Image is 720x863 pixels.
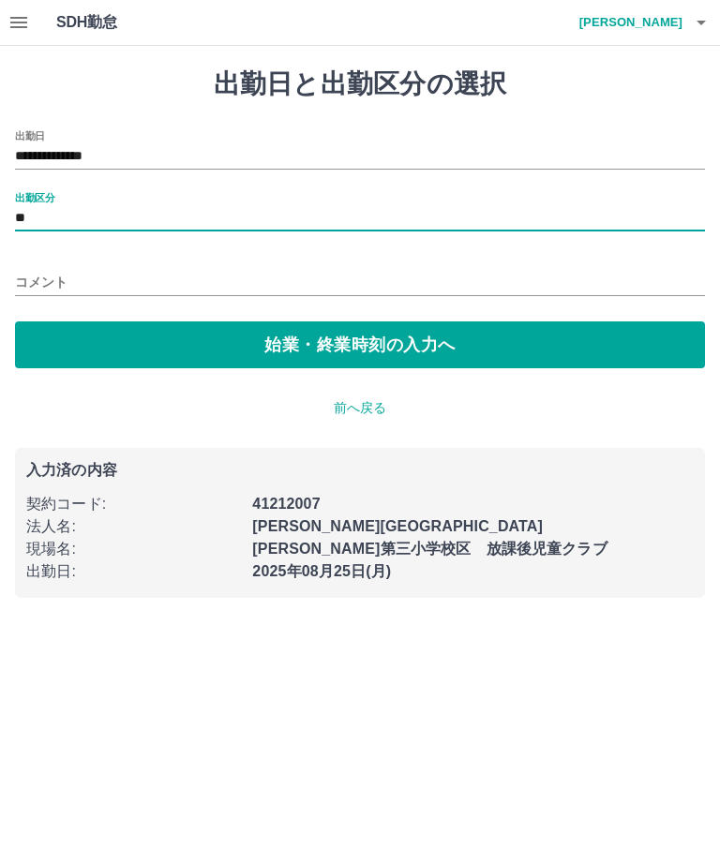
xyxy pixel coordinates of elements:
[15,398,705,418] p: 前へ戻る
[252,541,607,557] b: [PERSON_NAME]第三小学校区 放課後児童クラブ
[15,190,54,204] label: 出勤区分
[252,563,391,579] b: 2025年08月25日(月)
[26,560,241,583] p: 出勤日 :
[26,538,241,560] p: 現場名 :
[26,515,241,538] p: 法人名 :
[15,68,705,100] h1: 出勤日と出勤区分の選択
[15,128,45,142] label: 出勤日
[252,496,320,512] b: 41212007
[26,463,694,478] p: 入力済の内容
[252,518,543,534] b: [PERSON_NAME][GEOGRAPHIC_DATA]
[15,321,705,368] button: 始業・終業時刻の入力へ
[26,493,241,515] p: 契約コード :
